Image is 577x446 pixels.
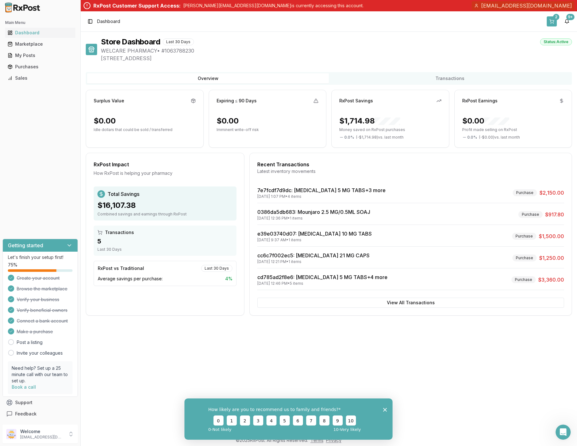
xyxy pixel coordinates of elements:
button: Sales [3,73,78,83]
button: Purchases [3,62,78,72]
a: cd785ad2f8e6: [MEDICAL_DATA] 5 MG TABS+4 more [257,274,388,280]
div: $1,714.98 [339,116,400,126]
button: Dashboard [3,28,78,38]
div: Expiring ≤ 90 Days [217,98,257,104]
p: Need help? Set up a 25 minute call with our team to set up. [12,365,69,384]
span: Transactions [105,229,134,236]
div: 2 [553,14,559,20]
div: Status: Active [540,38,572,45]
div: My Posts [8,52,73,59]
div: Last 30 Days [201,265,232,272]
div: Purchases [8,64,73,70]
div: Combined savings and earnings through RxPost [97,212,233,217]
div: [DATE] 12:21 PM • 1 items [257,259,370,264]
span: $2,150.00 [539,189,564,197]
span: Total Savings [108,190,139,198]
div: $0.00 [462,116,510,126]
div: [DATE] 9:37 AM • 1 items [257,237,372,243]
span: Make a purchase [17,329,53,335]
button: Feedback [3,408,78,420]
div: $0.00 [94,116,116,126]
span: WELCARE PHARMACY • # 1063788230 [101,47,572,54]
span: $1,250.00 [539,254,564,262]
p: Profit made selling on RxPost [462,127,564,132]
span: Average savings per purchase: [98,276,163,282]
button: My Posts [3,50,78,60]
span: 0.0 % [344,135,354,140]
h3: Getting started [8,242,43,249]
img: RxPost Logo [3,3,43,13]
a: cc6c7f002ec5: [MEDICAL_DATA] 21 MG CAPS [257,252,370,259]
span: Feedback [15,411,37,417]
span: 75 % [8,262,17,268]
a: e39e03740d07: [MEDICAL_DATA] 10 MG TABS [257,231,372,237]
a: Privacy [326,437,341,443]
iframe: Survey from RxPost [184,398,393,440]
a: Post a listing [17,339,43,346]
button: Support [3,397,78,408]
span: [STREET_ADDRESS] [101,54,572,62]
span: Create your account [17,275,60,281]
button: 2 [547,16,557,26]
span: Dashboard [97,18,120,25]
button: Marketplace [3,39,78,49]
img: User avatar [6,429,16,439]
span: $917.80 [545,211,564,218]
a: 0386da5db683: Mounjaro 2.5 MG/0.5ML SOAJ [257,209,370,215]
div: Sales [8,75,73,81]
a: Marketplace [5,38,75,50]
div: [DATE] 12:36 PM • 1 items [257,216,370,221]
p: Money saved on RxPost purchases [339,127,441,132]
div: $16,107.38 [97,200,233,210]
a: Book a call [12,384,36,390]
button: 9+ [562,16,572,26]
span: ( - $0.00 ) vs. last month [479,135,520,140]
span: Connect a bank account [17,318,68,324]
div: RxPost Customer Support Access: [93,2,181,9]
span: Browse the marketplace [17,286,67,292]
div: 5 [97,237,233,246]
div: Dashboard [8,30,73,36]
h1: Store Dashboard [101,37,160,47]
p: Imminent write-off risk [217,127,319,132]
button: Transactions [329,73,571,83]
a: 7e7fcdf7d9dc: [MEDICAL_DATA] 5 MG TABS+3 more [257,187,386,193]
span: [EMAIL_ADDRESS][DOMAIN_NAME] [481,2,572,9]
button: View All Transactions [257,298,564,308]
a: Sales [5,72,75,84]
div: RxPost vs Traditional [98,265,144,272]
div: Purchase [511,276,536,283]
p: Let's finish your setup first! [8,254,73,260]
p: [EMAIL_ADDRESS][DOMAIN_NAME] [20,435,64,440]
span: $1,500.00 [539,232,564,240]
div: Purchase [513,189,537,196]
span: Verify beneficial owners [17,307,67,313]
a: Dashboard [5,27,75,38]
a: Invite your colleagues [17,350,63,356]
p: [PERSON_NAME][EMAIL_ADDRESS][DOMAIN_NAME] is currently accessing this account. [183,3,364,9]
div: Purchase [512,233,536,240]
div: Surplus Value [94,98,124,104]
a: Terms [311,437,323,443]
div: Last 30 Days [97,247,233,252]
iframe: Intercom live chat [556,425,571,440]
div: Latest inventory movements [257,168,564,174]
div: 9+ [566,14,574,20]
button: Overview [87,73,329,83]
span: 0.0 % [467,135,477,140]
div: How RxPost is helping your pharmacy [94,170,236,176]
div: RxPost Impact [94,161,236,168]
div: Recent Transactions [257,161,564,168]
